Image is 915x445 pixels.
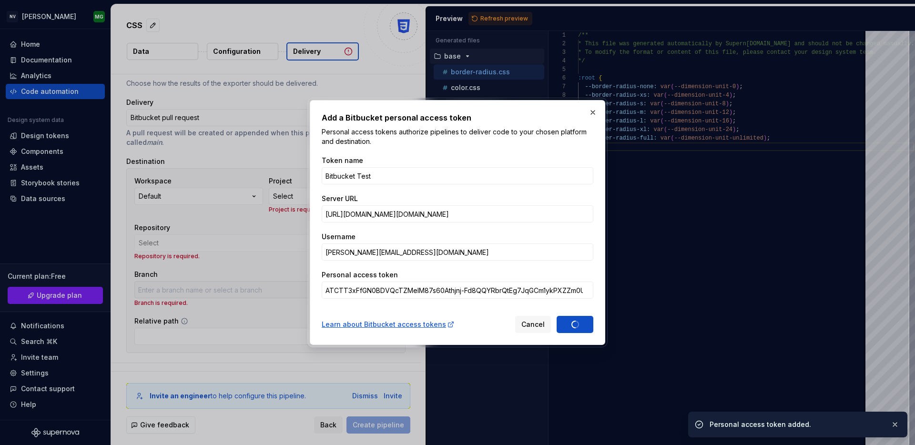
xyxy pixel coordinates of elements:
h2: Add a Bitbucket personal access token [322,112,593,123]
label: Server URL [322,194,358,203]
label: Token name [322,156,363,165]
div: Personal access token added. [710,420,883,429]
label: Personal access token [322,270,398,280]
label: Username [322,232,356,242]
a: Learn about Bitbucket access tokens [322,320,455,329]
button: Cancel [515,316,551,333]
p: Personal access tokens authorize pipelines to deliver code to your chosen platform and destination. [322,127,593,146]
span: Cancel [521,320,545,329]
input: https://bitbucket.org [322,205,593,222]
